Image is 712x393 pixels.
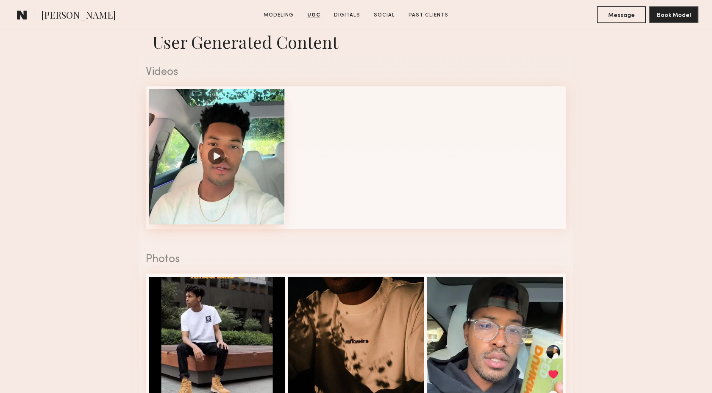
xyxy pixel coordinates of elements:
div: Videos [146,67,566,78]
a: Book Model [649,11,698,18]
a: Social [370,11,398,19]
button: Message [597,6,646,23]
a: Digitals [331,11,364,19]
button: Book Model [649,6,698,23]
a: Modeling [260,11,297,19]
a: UGC [304,11,324,19]
h1: User Generated Content [139,30,573,53]
span: [PERSON_NAME] [41,8,116,23]
a: Past Clients [405,11,452,19]
div: Photos [146,254,566,265]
